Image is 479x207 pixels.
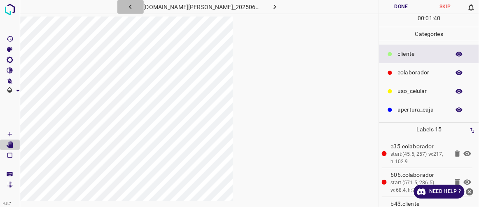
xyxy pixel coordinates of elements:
[379,63,479,82] div: colaborador
[391,151,449,165] div: start:(45.5, 257) w:217, h:102.9
[398,87,446,95] p: uso_celular
[391,171,449,179] p: 606.colaborador
[379,82,479,100] div: uso_celular
[434,14,440,23] p: 40
[382,123,477,136] p: Labels 15
[391,142,449,151] p: c35.colaborador
[379,45,479,63] div: ​​cliente
[418,14,441,27] div: : :
[398,50,446,58] p: ​​cliente
[1,200,13,207] div: 4.3.7
[418,14,425,23] p: 00
[144,2,262,14] h6: [DOMAIN_NAME][PERSON_NAME]_20250613_134336_000005580.jpg
[426,14,432,23] p: 01
[398,105,446,114] p: apertura_caja
[379,100,479,119] div: apertura_caja
[379,27,479,41] p: Categories
[391,179,449,194] div: start:(571.5, 286.5) w:68.4, h:73.4
[414,185,465,199] a: Need Help ?
[398,68,446,77] p: colaborador
[2,2,17,17] img: logo
[465,185,475,199] button: close-help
